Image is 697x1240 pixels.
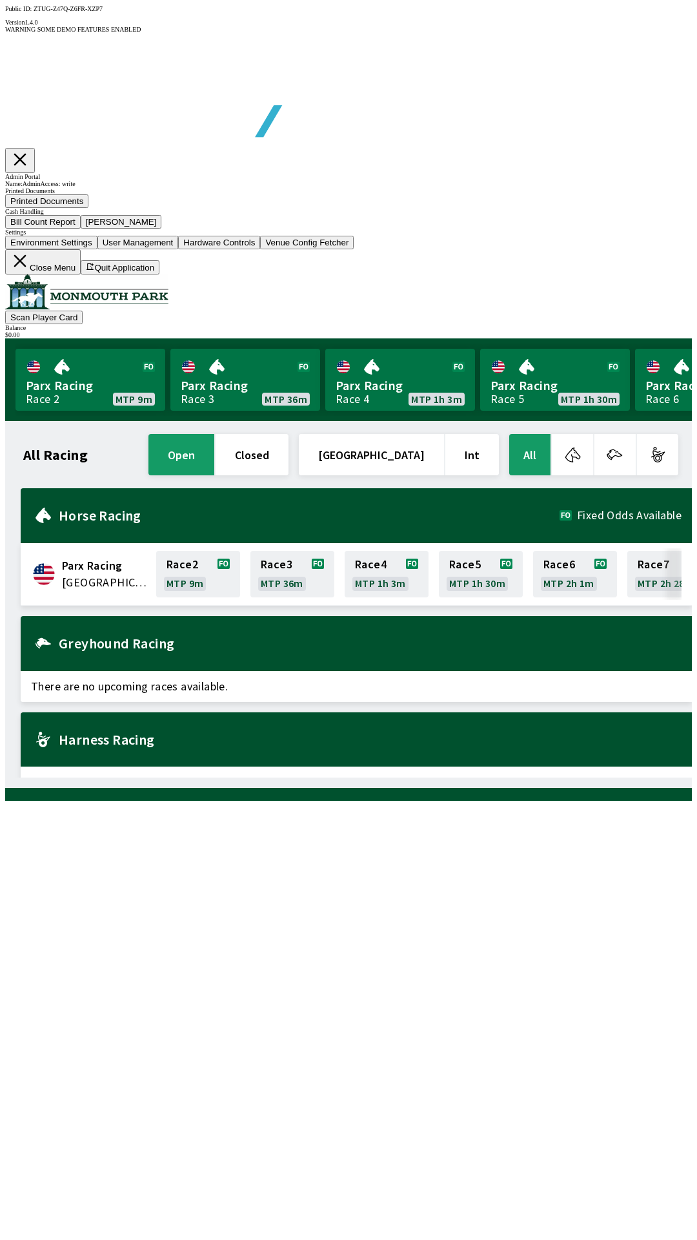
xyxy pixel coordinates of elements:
[116,394,152,404] span: MTP 9m
[5,173,692,180] div: Admin Portal
[577,510,682,521] span: Fixed Odds Available
[5,208,692,215] div: Cash Handling
[299,434,444,475] button: [GEOGRAPHIC_DATA]
[5,274,168,309] img: venue logo
[543,559,575,570] span: Race 6
[645,394,679,404] div: Race 6
[509,434,551,475] button: All
[490,394,524,404] div: Race 5
[5,19,692,26] div: Version 1.4.0
[439,551,523,597] a: Race5MTP 1h 30m
[26,394,59,404] div: Race 2
[15,349,165,411] a: Parx RacingRace 2MTP 9m
[5,324,692,331] div: Balance
[59,734,682,745] h2: Harness Racing
[561,394,617,404] span: MTP 1h 30m
[480,349,630,411] a: Parx RacingRace 5MTP 1h 30m
[216,434,288,475] button: closed
[5,194,88,208] button: Printed Documents
[355,559,387,570] span: Race 4
[5,26,692,33] div: WARNING SOME DEMO FEATURES ENABLED
[638,578,694,588] span: MTP 2h 28m
[5,187,692,194] div: Printed Documents
[533,551,617,597] a: Race6MTP 2h 1m
[261,559,292,570] span: Race 3
[5,236,97,249] button: Environment Settings
[167,559,198,570] span: Race 2
[167,578,203,588] span: MTP 9m
[638,559,669,570] span: Race 7
[148,434,214,475] button: open
[21,671,692,702] span: There are no upcoming races available.
[336,394,369,404] div: Race 4
[449,578,505,588] span: MTP 1h 30m
[59,638,682,648] h2: Greyhound Racing
[5,249,81,274] button: Close Menu
[250,551,334,597] a: Race3MTP 36m
[325,349,475,411] a: Parx RacingRace 4MTP 1h 3m
[5,331,692,338] div: $ 0.00
[81,215,162,229] button: [PERSON_NAME]
[411,394,462,404] span: MTP 1h 3m
[62,574,148,591] span: United States
[345,551,429,597] a: Race4MTP 1h 3m
[336,377,465,394] span: Parx Racing
[355,578,406,588] span: MTP 1h 3m
[23,449,88,460] h1: All Racing
[5,215,81,229] button: Bill Count Report
[543,578,594,588] span: MTP 2h 1m
[5,180,692,187] div: Name: Admin Access: write
[261,578,303,588] span: MTP 36m
[62,557,148,574] span: Parx Racing
[34,5,103,12] span: ZTUG-Z47Q-Z6FR-XZP7
[21,767,692,798] span: There are no upcoming races available.
[178,236,260,249] button: Hardware Controls
[170,349,320,411] a: Parx RacingRace 3MTP 36m
[181,377,310,394] span: Parx Racing
[156,551,240,597] a: Race2MTP 9m
[181,394,214,404] div: Race 3
[5,5,692,12] div: Public ID:
[26,377,155,394] span: Parx Racing
[490,377,620,394] span: Parx Racing
[97,236,179,249] button: User Management
[265,394,307,404] span: MTP 36m
[35,33,405,169] img: global tote logo
[449,559,481,570] span: Race 5
[445,434,499,475] button: Int
[5,229,692,236] div: Settings
[59,510,560,521] h2: Horse Racing
[260,236,354,249] button: Venue Config Fetcher
[81,260,159,274] button: Quit Application
[5,311,83,324] button: Scan Player Card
